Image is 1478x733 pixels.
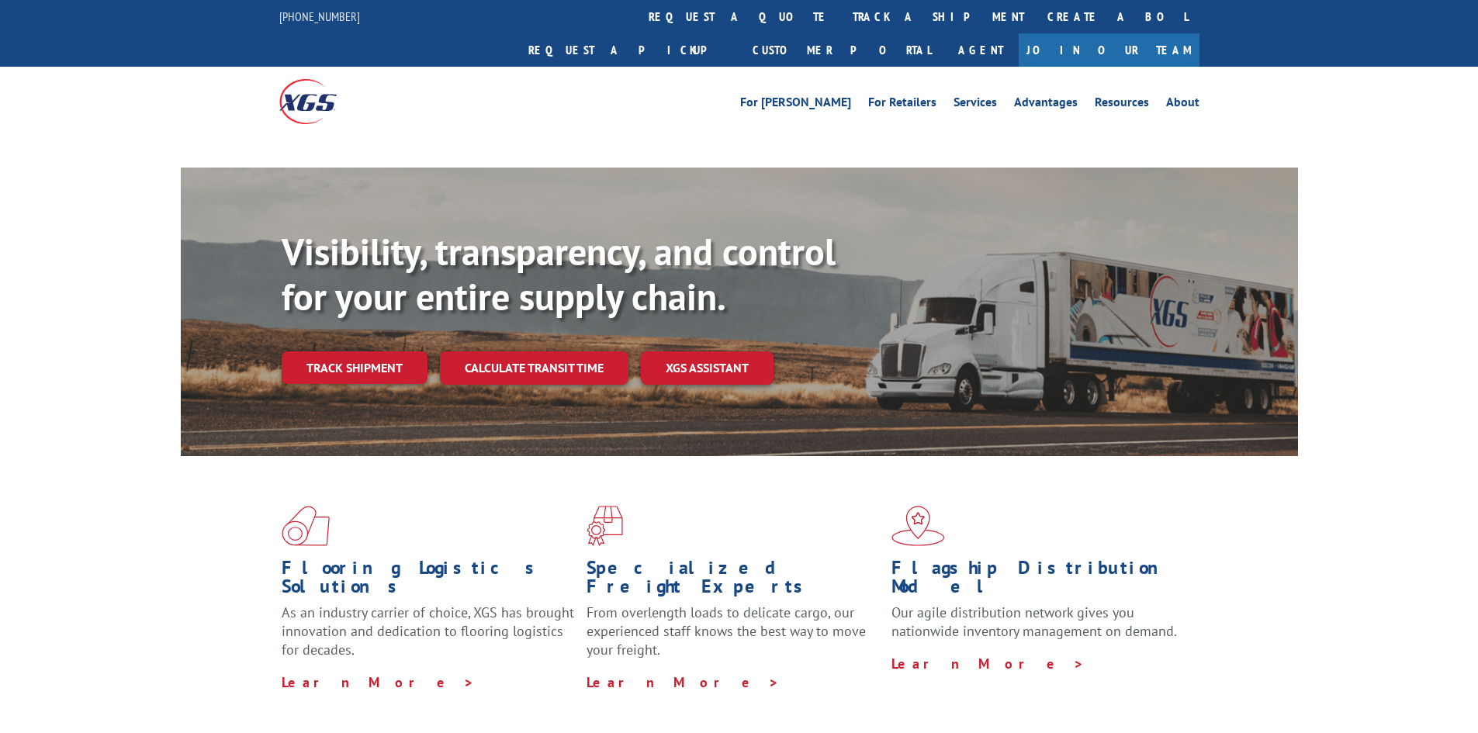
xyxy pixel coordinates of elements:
a: About [1166,96,1199,113]
b: Visibility, transparency, and control for your entire supply chain. [282,227,836,320]
img: xgs-icon-focused-on-flooring-red [587,506,623,546]
a: XGS ASSISTANT [641,351,774,385]
a: Services [954,96,997,113]
a: Track shipment [282,351,427,384]
a: Calculate transit time [440,351,628,385]
img: xgs-icon-flagship-distribution-model-red [891,506,945,546]
h1: Flagship Distribution Model [891,558,1185,603]
a: Resources [1095,96,1149,113]
a: Learn More > [282,673,475,691]
a: For [PERSON_NAME] [740,96,851,113]
h1: Specialized Freight Experts [587,558,880,603]
span: As an industry carrier of choice, XGS has brought innovation and dedication to flooring logistics... [282,603,574,659]
p: From overlength loads to delicate cargo, our experienced staff knows the best way to move your fr... [587,603,880,672]
a: Learn More > [587,673,780,691]
a: Join Our Team [1019,33,1199,67]
a: Customer Portal [741,33,943,67]
a: Agent [943,33,1019,67]
span: Our agile distribution network gives you nationwide inventory management on demand. [891,603,1177,640]
a: [PHONE_NUMBER] [279,9,360,24]
a: For Retailers [868,96,936,113]
a: Learn More > [891,655,1085,672]
a: Request a pickup [517,33,741,67]
h1: Flooring Logistics Solutions [282,558,575,603]
a: Advantages [1014,96,1078,113]
img: xgs-icon-total-supply-chain-intelligence-red [282,506,330,546]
